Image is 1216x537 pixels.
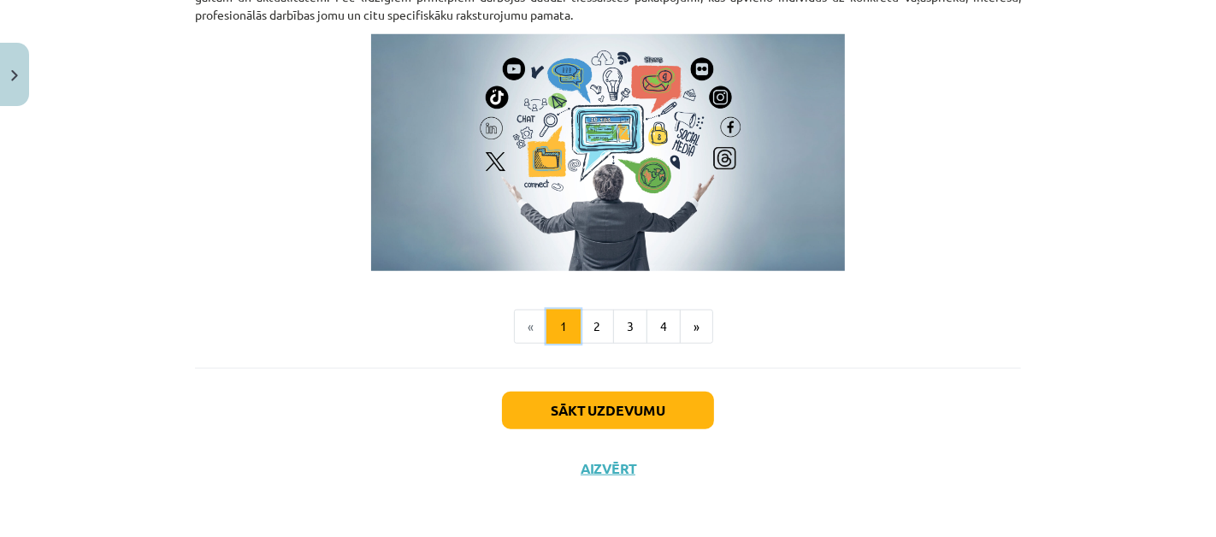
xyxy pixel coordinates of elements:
[680,310,713,344] button: »
[546,310,581,344] button: 1
[576,460,640,477] button: Aizvērt
[11,70,18,81] img: icon-close-lesson-0947bae3869378f0d4975bcd49f059093ad1ed9edebbc8119c70593378902aed.svg
[502,392,714,429] button: Sākt uzdevumu
[580,310,614,344] button: 2
[613,310,647,344] button: 3
[646,310,681,344] button: 4
[195,310,1021,344] nav: Page navigation example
